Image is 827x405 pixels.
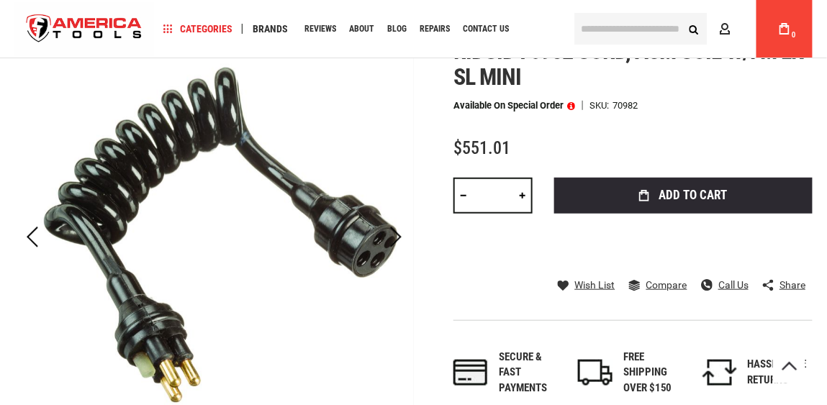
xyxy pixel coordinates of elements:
[453,37,803,91] span: Ridgid 70982 cord, asm coil w/fm lk sl mini
[575,280,615,290] span: Wish List
[387,24,407,33] span: Blog
[589,101,613,110] strong: SKU
[453,360,488,386] img: payments
[453,101,575,111] p: Available on Special Order
[578,360,613,386] img: shipping
[456,19,515,39] a: Contact Us
[499,350,564,396] div: Secure & fast payments
[792,31,796,39] span: 0
[246,19,294,39] a: Brands
[304,24,336,33] span: Reviews
[551,218,815,260] iframe: Secure express checkout frame
[253,24,288,34] span: Brands
[718,280,749,290] span: Call Us
[163,24,232,34] span: Categories
[381,19,413,39] a: Blog
[157,19,239,39] a: Categories
[554,178,813,214] button: Add to Cart
[463,24,509,33] span: Contact Us
[14,2,154,56] img: America Tools
[623,350,688,396] div: FREE SHIPPING OVER $150
[343,19,381,39] a: About
[659,189,727,201] span: Add to Cart
[646,280,687,290] span: Compare
[625,360,827,405] iframe: LiveChat chat widget
[779,280,805,290] span: Share
[748,357,813,388] div: HASSLE-FREE RETURNS
[558,278,615,291] a: Wish List
[349,24,374,33] span: About
[613,101,638,110] div: 70982
[453,138,510,158] span: $551.01
[629,278,687,291] a: Compare
[14,2,154,56] a: store logo
[413,19,456,39] a: Repairs
[680,15,708,42] button: Search
[420,24,450,33] span: Repairs
[701,278,749,291] a: Call Us
[298,19,343,39] a: Reviews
